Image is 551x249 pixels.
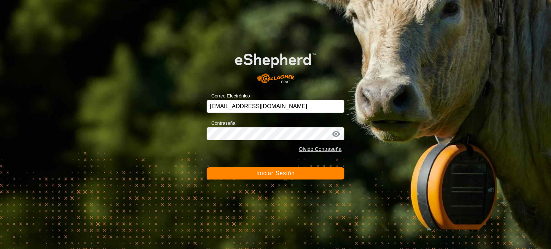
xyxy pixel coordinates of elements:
label: Contraseña [207,120,235,127]
button: Iniciar Sesión [207,167,344,179]
a: Olvidó Contraseña [299,146,342,152]
input: Correo Electrónico [207,100,344,113]
label: Correo Electrónico [207,92,250,100]
img: Logo de eShepherd [220,42,330,89]
span: Iniciar Sesión [256,170,295,176]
